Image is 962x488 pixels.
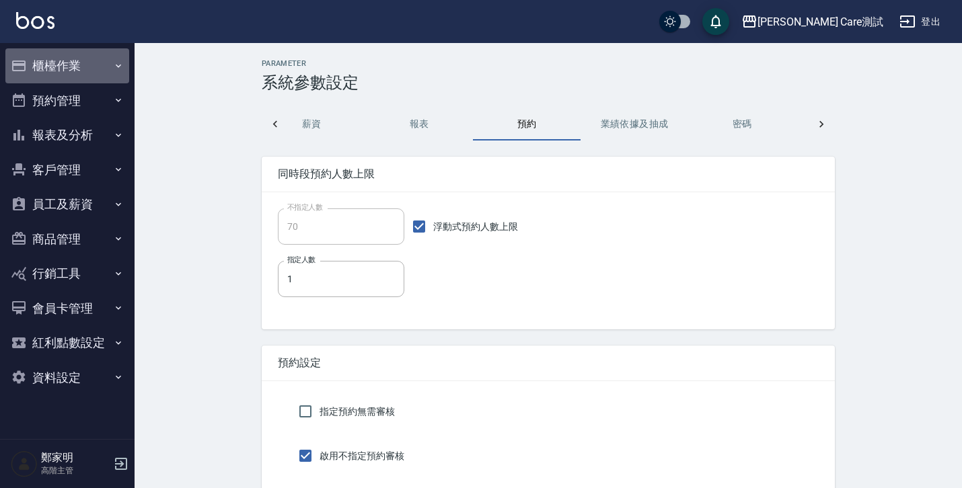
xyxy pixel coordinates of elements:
[5,222,129,257] button: 商品管理
[5,291,129,326] button: 會員卡管理
[5,48,129,83] button: 櫃檯作業
[16,12,54,29] img: Logo
[320,405,395,419] span: 指定預約無需審核
[262,59,835,68] h2: Parameter
[320,449,404,463] span: 啟用不指定預約審核
[287,202,322,212] label: 不指定人數
[41,451,110,464] h5: 鄭家明
[796,108,903,140] button: 功能設定
[41,464,110,477] p: 高階主管
[5,325,129,360] button: 紅利點數設定
[581,108,688,140] button: 業績依據及抽成
[5,187,129,222] button: 員工及薪資
[365,108,473,140] button: 報表
[5,256,129,291] button: 行銷工具
[5,83,129,118] button: 預約管理
[473,108,581,140] button: 預約
[262,73,835,92] h3: 系統參數設定
[287,255,316,265] label: 指定人數
[278,167,819,181] span: 同時段預約人數上限
[688,108,796,140] button: 密碼
[736,8,889,36] button: [PERSON_NAME] Care測試
[5,360,129,395] button: 資料設定
[757,13,883,30] div: [PERSON_NAME] Care測試
[11,450,38,477] img: Person
[702,8,729,35] button: save
[258,108,365,140] button: 薪資
[433,220,518,234] span: 浮動式預約人數上限
[5,153,129,188] button: 客戶管理
[5,118,129,153] button: 報表及分析
[278,356,819,370] span: 預約設定
[894,9,946,34] button: 登出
